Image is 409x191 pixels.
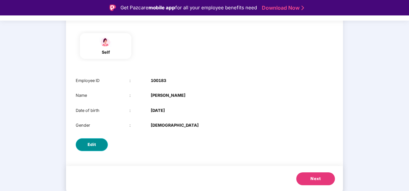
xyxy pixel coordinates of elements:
img: Logo [109,5,116,11]
b: [PERSON_NAME] [151,92,185,99]
a: Download Now [262,5,302,11]
img: svg+xml;base64,PHN2ZyBpZD0iU3BvdXNlX2ljb24iIHhtbG5zPSJodHRwOi8vd3d3LnczLm9yZy8yMDAwL3N2ZyIgd2lkdG... [98,36,114,48]
b: [DEMOGRAPHIC_DATA] [151,122,199,129]
div: : [129,122,151,129]
div: : [129,92,151,99]
div: Get Pazcare for all your employee benefits need [120,4,257,12]
div: self [98,49,114,56]
span: Edit [88,141,96,148]
div: Name [76,92,129,99]
div: Date of birth [76,107,129,114]
div: : [129,107,151,114]
strong: mobile app [148,5,175,11]
div: Employee ID [76,77,129,84]
button: Next [296,172,335,185]
img: Stroke [301,5,304,11]
div: : [129,77,151,84]
div: Gender [76,122,129,129]
button: Edit [76,138,108,151]
b: 100183 [151,77,166,84]
span: Next [310,176,321,182]
b: [DATE] [151,107,165,114]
